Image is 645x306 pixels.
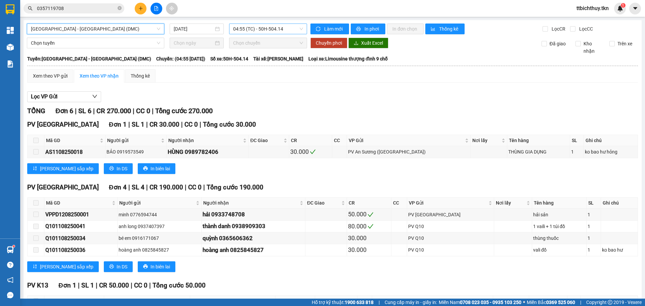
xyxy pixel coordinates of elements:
[307,199,340,207] span: ĐC Giao
[425,24,465,34] button: bar-chartThống kê
[408,223,493,230] div: PV Q10
[508,148,569,156] div: THÙNG GIA DỤNG
[608,300,612,305] span: copyright
[109,166,114,171] span: printer
[310,149,316,155] span: check
[203,234,304,243] div: quỳnh 0365606362
[379,299,380,306] span: |
[345,300,374,305] strong: 1900 633 818
[571,148,583,156] div: 1
[149,183,183,191] span: CR 190.000
[78,281,80,289] span: |
[131,72,150,80] div: Thống kê
[385,299,437,306] span: Cung cấp máy in - giấy in:
[408,211,493,218] div: PV [GEOGRAPHIC_DATA]
[106,148,165,156] div: BẢO 0919573549
[33,72,68,80] div: Xem theo VP gửi
[408,234,493,242] div: PV Q10
[119,199,195,207] span: Người gửi
[184,121,198,128] span: CC 0
[45,148,104,156] div: AS1108250018
[27,56,151,61] b: Tuyến: [GEOGRAPHIC_DATA] - [GEOGRAPHIC_DATA] (DMC)
[75,107,77,115] span: |
[581,40,604,55] span: Kho nhận
[588,223,600,230] div: 1
[632,5,638,11] span: caret-down
[233,24,303,34] span: 04:55 (TC) - 50H-504.14
[80,72,119,80] div: Xem theo VP nhận
[588,246,600,254] div: 1
[92,94,97,99] span: down
[391,198,407,209] th: CC
[37,5,116,12] input: Tìm tên, số ĐT hoặc mã đơn
[585,148,636,156] div: ko bao hư hỏng
[588,211,600,218] div: 1
[109,183,127,191] span: Đơn 4
[166,3,178,14] button: aim
[44,221,118,232] td: Q101108250041
[132,183,144,191] span: SL 4
[153,281,206,289] span: Tổng cước 50.000
[617,5,623,11] img: icon-new-feature
[622,3,624,8] span: 1
[571,4,614,12] span: ttbichthuy.tkn
[40,263,93,270] span: [PERSON_NAME] sắp xếp
[533,223,585,230] div: 1 vaili + 1 túi đồ
[374,297,486,305] span: VP Gửi
[119,211,200,218] div: minh 0776594744
[348,38,388,48] button: downloadXuất Excel
[629,3,641,14] button: caret-down
[532,198,587,209] th: Tên hàng
[168,137,242,144] span: Người nhận
[45,210,116,219] div: VPPD1208250001
[154,6,159,11] span: file-add
[439,25,459,33] span: Thống kê
[46,297,97,305] span: Mã GD
[44,146,105,158] td: AS1108250018
[354,41,358,46] span: download
[28,6,33,11] span: search
[7,60,14,68] img: solution-icon
[507,135,570,146] th: Tên hàng
[106,297,183,305] span: Người gửi
[107,137,160,144] span: Người gửi
[150,263,170,270] span: In biên lai
[135,3,146,14] button: plus
[149,121,179,128] span: CR 30.000
[348,233,390,243] div: 30.000
[527,299,575,306] span: Miền Bắc
[533,211,585,218] div: hải sản
[290,147,331,157] div: 30.000
[533,234,585,242] div: thùng thuốc
[143,166,148,171] span: printer
[118,6,122,10] span: close-circle
[348,210,390,219] div: 50.000
[6,4,14,14] img: logo-vxr
[55,107,73,115] span: Đơn 6
[203,199,298,207] span: Người nhận
[138,163,175,174] button: printerIn biên lai
[27,183,99,191] span: PV [GEOGRAPHIC_DATA]
[584,135,638,146] th: Ghi chú
[409,199,487,207] span: VP Gửi
[621,3,626,8] sup: 1
[119,246,200,254] div: hoàng anh 0825845827
[96,281,97,289] span: |
[27,281,48,289] span: PV K13
[138,261,175,272] button: printerIn biên lai
[128,183,130,191] span: |
[27,121,99,128] span: PV [GEOGRAPHIC_DATA]
[104,163,133,174] button: printerIn DS
[324,25,344,33] span: Làm mới
[7,262,13,268] span: question-circle
[136,107,150,115] span: CC 0
[40,165,93,172] span: [PERSON_NAME] sắp xếp
[104,261,133,272] button: printerIn DS
[132,121,144,128] span: SL 1
[131,281,132,289] span: |
[46,137,98,144] span: Mã GD
[588,234,600,242] div: 1
[308,55,388,62] span: Loại xe: Limousine thượng đỉnh 9 chỗ
[109,121,127,128] span: Đơn 1
[45,222,116,230] div: Q101108250041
